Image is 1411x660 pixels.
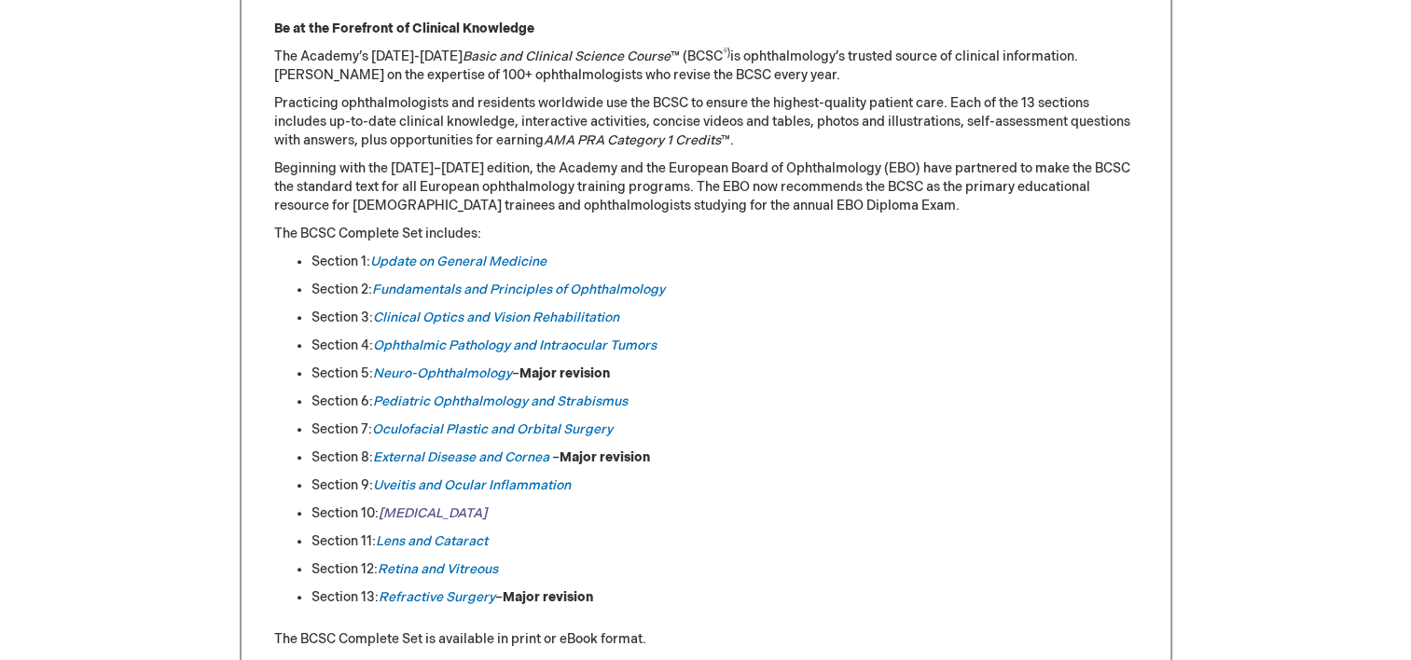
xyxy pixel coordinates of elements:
[311,476,1138,495] li: Section 9:
[463,48,671,64] em: Basic and Clinical Science Course
[311,281,1138,299] li: Section 2:
[560,449,650,465] strong: Major revision
[311,504,1138,523] li: Section 10:
[274,225,1138,243] p: The BCSC Complete Set includes:
[311,253,1138,271] li: Section 1:
[311,392,1138,411] li: Section 6:
[274,48,1138,85] p: The Academy’s [DATE]-[DATE] ™ (BCSC is ophthalmology’s trusted source of clinical information. [P...
[544,132,721,148] em: AMA PRA Category 1 Credits
[372,282,665,297] a: Fundamentals and Principles of Ophthalmology
[311,448,1138,467] li: Section 8: –
[274,159,1138,215] p: Beginning with the [DATE]–[DATE] edition, the Academy and the European Board of Ophthalmology (EB...
[311,588,1138,607] li: Section 13: –
[372,421,613,437] a: Oculofacial Plastic and Orbital Surgery
[503,589,593,605] strong: Major revision
[376,533,488,549] a: Lens and Cataract
[311,560,1138,579] li: Section 12:
[311,420,1138,439] li: Section 7:
[373,337,657,353] a: Ophthalmic Pathology and Intraocular Tumors
[379,505,487,521] a: [MEDICAL_DATA]
[274,94,1138,150] p: Practicing ophthalmologists and residents worldwide use the BCSC to ensure the highest-quality pa...
[373,365,512,381] a: Neuro-Ophthalmology
[311,532,1138,551] li: Section 11:
[311,309,1138,327] li: Section 3:
[370,254,546,269] a: Update on General Medicine
[373,393,628,409] a: Pediatric Ophthalmology and Strabismus
[373,309,619,325] a: Clinical Optics and Vision Rehabilitation
[274,21,534,36] strong: Be at the Forefront of Clinical Knowledge
[274,630,1138,649] p: The BCSC Complete Set is available in print or eBook format.
[311,364,1138,383] li: Section 5: –
[378,561,498,577] a: Retina and Vitreous
[723,48,730,59] sup: ®)
[311,337,1138,355] li: Section 4:
[519,365,610,381] strong: Major revision
[373,477,571,493] a: Uveitis and Ocular Inflammation
[379,589,495,605] a: Refractive Surgery
[373,449,549,465] a: External Disease and Cornea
